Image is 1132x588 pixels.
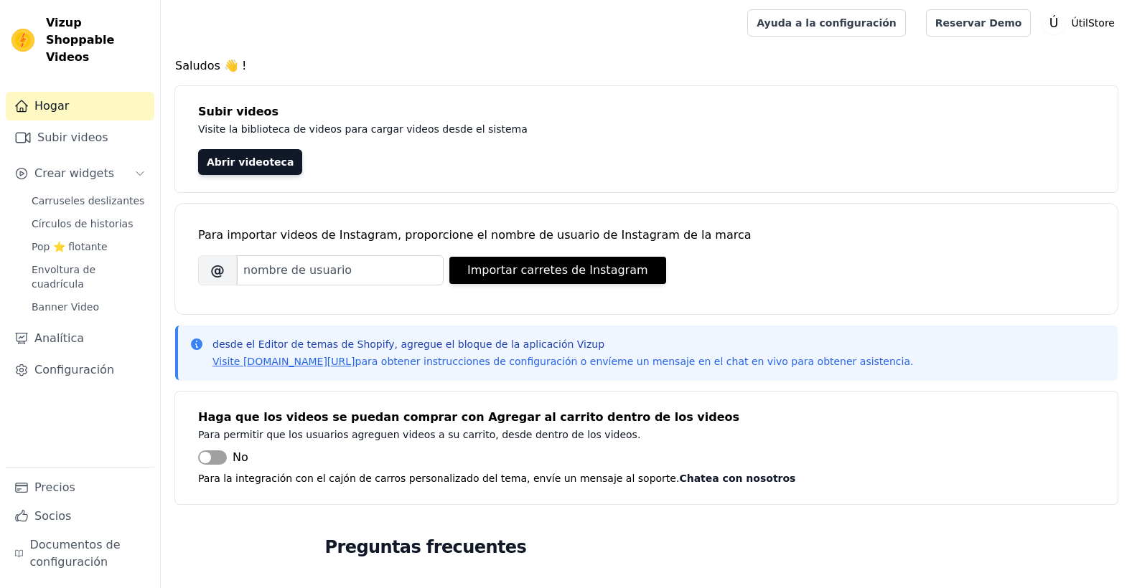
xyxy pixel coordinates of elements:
p: Para permitir que los usuarios agreguen videos a su carrito, desde dentro de los videos. [198,426,841,443]
font: Documentos de configuración [29,536,146,571]
a: Visite [DOMAIN_NAME][URL] [212,356,355,367]
h4: Saludos 👋 ! [175,57,1118,75]
h4: Haga que los videos se puedan comprar con Agregar al carrito dentro de los videos [198,409,1095,426]
div: Para importar videos de Instagram, proporcione el nombre de usuario de Instagram de la marca [198,227,1095,244]
font: Para la integración con el cajón de carros personalizado del tema, envíe un mensaje al soporte. [198,473,679,484]
font: Hogar [34,98,69,115]
span: Banner Video [32,300,99,314]
p: desde el Editor de temas de Shopify, agregue el bloque de la aplicación Vizup [212,337,913,351]
span: @ [198,255,237,285]
h2: Preguntas frecuentes [325,533,968,561]
span: Círculos de historias [32,217,133,231]
a: Socios [6,502,154,531]
h4: Subir videos [198,103,1095,120]
button: Crear widgets [6,159,154,188]
font: Analítica [34,330,84,347]
span: Vizup Shoppable Videos [46,14,149,66]
button: Importar carretes de Instagram [449,257,666,284]
a: Subir videos [6,123,154,152]
input: nombre de usuario [237,255,444,285]
button: Chatea con nosotros [679,470,795,487]
a: Ayuda a la configuración [747,9,906,37]
span: Pop ⭐ flotante [32,240,108,254]
font: Importar carretes de Instagram [467,262,648,279]
p: ÚtilStore [1065,10,1121,36]
text: Ú [1049,15,1059,30]
p: para obtener instrucciones de configuración o envíeme un mensaje en el chat en vivo para obtener ... [212,354,913,369]
img: Vizup [11,29,34,52]
a: Configuración [6,356,154,384]
a: Envoltura de cuadrícula [23,260,154,294]
font: Configuración [34,361,114,379]
button: No [198,449,248,466]
a: Analítica [6,324,154,353]
a: Abrir videoteca [198,149,302,175]
a: Precios [6,473,154,502]
span: Envoltura de cuadrícula [32,262,146,291]
a: Pop ⭐ flotante [23,237,154,257]
span: Carruseles deslizantes [32,194,144,208]
p: Visite la biblioteca de videos para cargar videos desde el sistema [198,120,841,138]
a: Documentos de configuración [6,531,154,577]
font: Subir videos [37,129,108,146]
a: Banner Video [23,297,154,317]
a: Hogar [6,92,154,120]
a: Carruseles deslizantes [23,191,154,211]
a: Reservar Demo [926,9,1032,37]
span: Crear widgets [34,165,114,182]
font: Precios [34,479,75,496]
font: Socios [34,508,71,525]
a: Círculos de historias [23,214,154,234]
span: No [233,449,248,466]
button: Ú ÚtilStore [1042,10,1121,36]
